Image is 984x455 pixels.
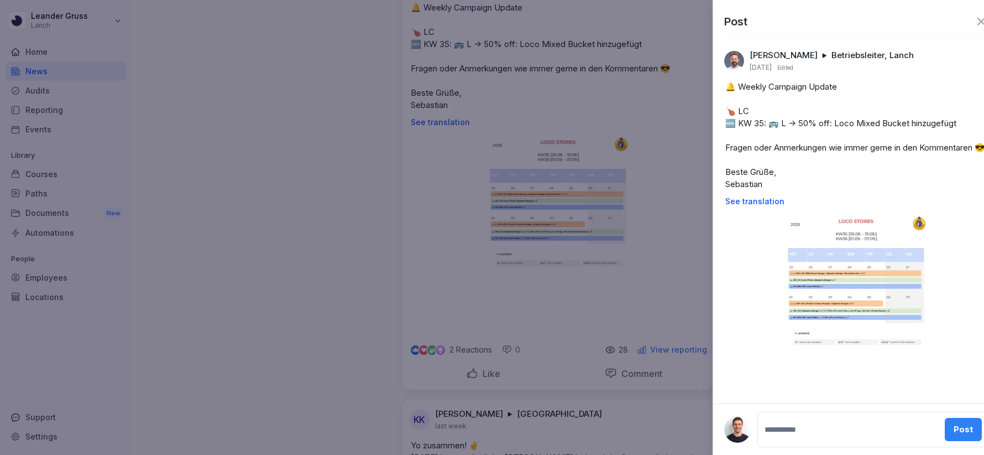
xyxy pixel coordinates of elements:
[945,418,982,441] button: Post
[954,423,973,436] div: Post
[777,63,793,72] p: Edited
[724,51,744,71] img: wv35qonp8m9yt1hbnlx3lxeb.png
[831,50,914,61] p: Betriebsleiter, Lanch
[750,63,772,72] p: [DATE]
[724,13,747,30] p: Post
[750,50,818,61] p: [PERSON_NAME]
[784,215,927,411] img: cmqnqd5g51n7mu6zmnwlzjoy.png
[724,416,751,443] img: l5aexj2uen8fva72jjw1hczl.png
